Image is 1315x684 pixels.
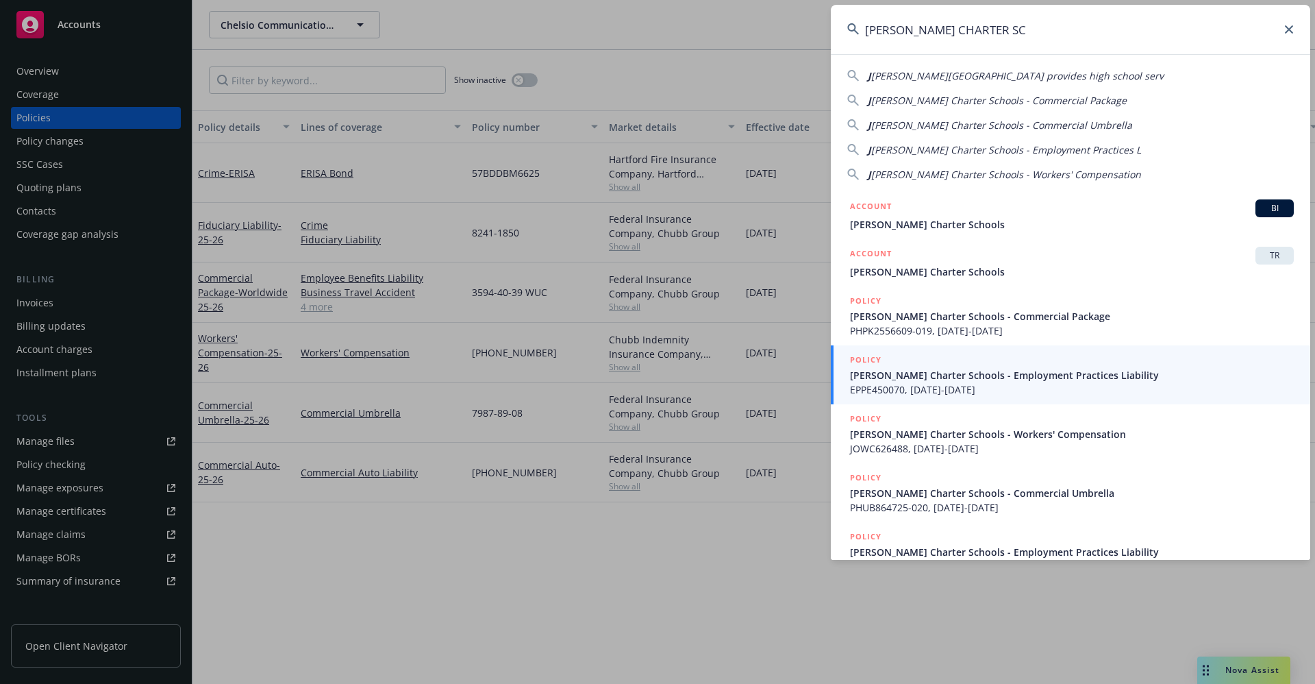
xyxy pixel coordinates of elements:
a: POLICY[PERSON_NAME] Charter Schools - Employment Practices LiabilityEPPE450070, [DATE]-[DATE] [831,345,1310,404]
span: PHUB864725-020, [DATE]-[DATE] [850,500,1294,515]
span: TR [1261,249,1288,262]
span: [PERSON_NAME] Charter Schools - Commercial Umbrella [871,119,1132,132]
h5: ACCOUNT [850,247,892,263]
h5: POLICY [850,412,881,426]
a: POLICY[PERSON_NAME] Charter Schools - Commercial PackagePHPK2556609-019, [DATE]-[DATE] [831,286,1310,345]
span: PHPK2570575-008, [DATE]-[DATE] [850,559,1294,574]
span: [PERSON_NAME] Charter Schools - Employment Practices Liability [850,368,1294,382]
span: [PERSON_NAME] Charter Schools - Workers' Compensation [850,427,1294,441]
span: [PERSON_NAME] Charter Schools - Commercial Umbrella [850,486,1294,500]
span: PHPK2556609-019, [DATE]-[DATE] [850,323,1294,338]
h5: POLICY [850,471,881,485]
span: BI [1261,202,1288,215]
span: [PERSON_NAME] Charter Schools - Employment Practices Liability [850,545,1294,559]
h5: POLICY [850,294,881,308]
span: [PERSON_NAME] Charter Schools [850,217,1294,232]
input: Search... [831,5,1310,54]
h5: POLICY [850,353,881,367]
a: POLICY[PERSON_NAME] Charter Schools - Commercial UmbrellaPHUB864725-020, [DATE]-[DATE] [831,463,1310,522]
span: JOWC626488, [DATE]-[DATE] [850,441,1294,456]
h5: ACCOUNT [850,199,892,216]
a: POLICY[PERSON_NAME] Charter Schools - Employment Practices LiabilityPHPK2570575-008, [DATE]-[DATE] [831,522,1310,581]
a: POLICY[PERSON_NAME] Charter Schools - Workers' CompensationJOWC626488, [DATE]-[DATE] [831,404,1310,463]
h5: POLICY [850,530,881,543]
span: [PERSON_NAME] Charter Schools - Employment Practices L [871,143,1141,156]
a: ACCOUNTBI[PERSON_NAME] Charter Schools [831,192,1310,239]
span: J [868,143,871,156]
span: J [868,168,871,181]
span: [PERSON_NAME] Charter Schools - Workers' Compensation [871,168,1141,181]
span: [PERSON_NAME] Charter Schools [850,265,1294,279]
span: J [868,94,871,107]
span: J [868,69,871,82]
span: EPPE450070, [DATE]-[DATE] [850,382,1294,397]
span: [PERSON_NAME] Charter Schools - Commercial Package [871,94,1127,107]
span: [PERSON_NAME][GEOGRAPHIC_DATA] provides high school serv [871,69,1164,82]
span: [PERSON_NAME] Charter Schools - Commercial Package [850,309,1294,323]
a: ACCOUNTTR[PERSON_NAME] Charter Schools [831,239,1310,286]
span: J [868,119,871,132]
